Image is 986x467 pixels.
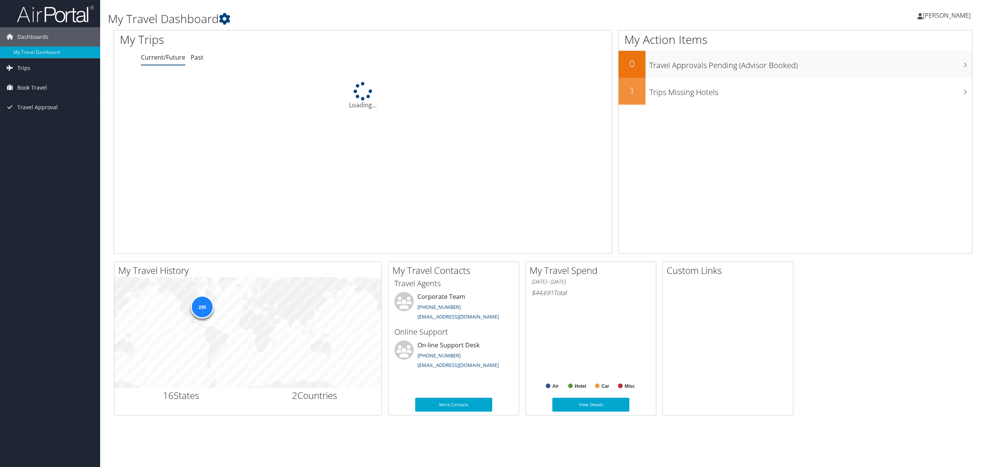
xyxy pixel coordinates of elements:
[394,327,513,337] h3: Online Support
[619,32,972,48] h1: My Action Items
[415,398,492,412] a: More Contacts
[532,289,553,297] span: $44,691
[625,384,635,389] text: Misc
[923,11,971,20] span: [PERSON_NAME]
[292,389,297,402] span: 2
[418,352,461,359] a: [PHONE_NUMBER]
[163,389,174,402] span: 16
[17,98,58,117] span: Travel Approval
[552,398,629,412] a: View Details
[575,384,586,389] text: Hotel
[649,56,972,71] h3: Travel Approvals Pending (Advisor Booked)
[418,304,461,310] a: [PHONE_NUMBER]
[667,264,793,277] h2: Custom Links
[191,53,203,62] a: Past
[619,57,646,70] h2: 0
[114,82,612,110] div: Loading...
[254,389,376,402] h2: Countries
[191,295,214,318] div: 295
[141,53,185,62] a: Current/Future
[619,84,646,97] h2: 1
[532,278,650,285] h6: [DATE] - [DATE]
[120,389,242,402] h2: States
[917,4,978,27] a: [PERSON_NAME]
[17,78,47,97] span: Book Travel
[418,362,499,369] a: [EMAIL_ADDRESS][DOMAIN_NAME]
[619,78,972,105] a: 1Trips Missing Hotels
[17,27,49,47] span: Dashboards
[392,264,519,277] h2: My Travel Contacts
[108,11,688,27] h1: My Travel Dashboard
[391,340,517,372] li: On-line Support Desk
[391,292,517,324] li: Corporate Team
[552,384,559,389] text: Air
[649,83,972,98] h3: Trips Missing Hotels
[532,289,650,297] h6: Total
[17,5,94,23] img: airportal-logo.png
[394,278,513,289] h3: Travel Agents
[418,313,499,320] a: [EMAIL_ADDRESS][DOMAIN_NAME]
[619,51,972,78] a: 0Travel Approvals Pending (Advisor Booked)
[602,384,609,389] text: Car
[118,264,381,277] h2: My Travel History
[530,264,656,277] h2: My Travel Spend
[17,58,30,78] span: Trips
[120,32,399,48] h1: My Trips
